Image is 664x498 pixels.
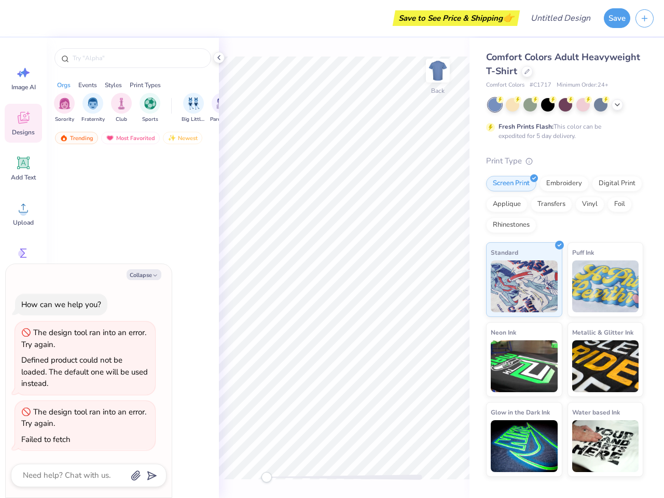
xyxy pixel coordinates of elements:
[486,176,536,191] div: Screen Print
[486,81,524,90] span: Comfort Colors
[55,116,74,123] span: Sorority
[572,247,594,258] span: Puff Ink
[210,93,234,123] div: filter for Parent's Weekend
[592,176,642,191] div: Digital Print
[182,116,205,123] span: Big Little Reveal
[572,260,639,312] img: Puff Ink
[503,11,514,24] span: 👉
[395,10,517,26] div: Save to See Price & Shipping
[13,218,34,227] span: Upload
[168,134,176,142] img: newest.gif
[72,53,204,63] input: Try "Alpha"
[11,173,36,182] span: Add Text
[12,128,35,136] span: Designs
[486,217,536,233] div: Rhinestones
[210,116,234,123] span: Parent's Weekend
[491,260,558,312] img: Standard
[486,155,643,167] div: Print Type
[491,327,516,338] span: Neon Ink
[210,93,234,123] button: filter button
[572,407,620,418] span: Water based Ink
[87,98,99,109] img: Fraternity Image
[557,81,608,90] span: Minimum Order: 24 +
[491,407,550,418] span: Glow in the Dark Ink
[101,132,160,144] div: Most Favorited
[486,51,640,77] span: Comfort Colors Adult Heavyweight T-Shirt
[522,8,599,29] input: Untitled Design
[106,134,114,142] img: most_fav.gif
[604,8,630,28] button: Save
[572,420,639,472] img: Water based Ink
[499,122,626,141] div: This color can be expedited for 5 day delivery.
[116,98,127,109] img: Club Image
[539,176,589,191] div: Embroidery
[491,340,558,392] img: Neon Ink
[21,299,101,310] div: How can we help you?
[81,93,105,123] div: filter for Fraternity
[144,98,156,109] img: Sports Image
[431,86,445,95] div: Back
[572,327,633,338] span: Metallic & Glitter Ink
[127,269,161,280] button: Collapse
[188,98,199,109] img: Big Little Reveal Image
[182,93,205,123] button: filter button
[130,80,161,90] div: Print Types
[21,434,71,445] div: Failed to fetch
[216,98,228,109] img: Parent's Weekend Image
[60,134,68,142] img: trending.gif
[57,80,71,90] div: Orgs
[111,93,132,123] div: filter for Club
[182,93,205,123] div: filter for Big Little Reveal
[486,197,528,212] div: Applique
[111,93,132,123] button: filter button
[142,116,158,123] span: Sports
[81,93,105,123] button: filter button
[427,60,448,81] img: Back
[54,93,75,123] button: filter button
[81,116,105,123] span: Fraternity
[11,83,36,91] span: Image AI
[530,81,551,90] span: # C1717
[572,340,639,392] img: Metallic & Glitter Ink
[531,197,572,212] div: Transfers
[116,116,127,123] span: Club
[499,122,554,131] strong: Fresh Prints Flash:
[21,327,146,350] div: The design tool ran into an error. Try again.
[163,132,202,144] div: Newest
[21,407,146,429] div: The design tool ran into an error. Try again.
[140,93,160,123] div: filter for Sports
[261,472,272,482] div: Accessibility label
[140,93,160,123] button: filter button
[105,80,122,90] div: Styles
[575,197,604,212] div: Vinyl
[54,93,75,123] div: filter for Sorority
[59,98,71,109] img: Sorority Image
[491,420,558,472] img: Glow in the Dark Ink
[491,247,518,258] span: Standard
[55,132,98,144] div: Trending
[78,80,97,90] div: Events
[21,355,148,389] div: Defined product could not be loaded. The default one will be used instead.
[607,197,632,212] div: Foil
